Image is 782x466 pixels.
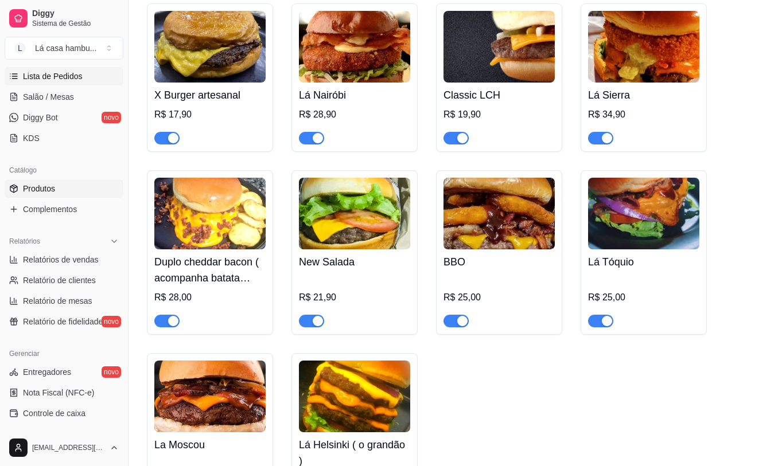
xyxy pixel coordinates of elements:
[299,178,410,249] img: product-image
[5,108,123,127] a: Diggy Botnovo
[23,71,83,82] span: Lista de Pedidos
[443,178,555,249] img: product-image
[5,271,123,289] a: Relatório de clientes
[154,291,266,304] div: R$ 28,00
[23,203,77,215] span: Complementos
[23,275,96,286] span: Relatório de clientes
[32,9,119,19] span: Diggy
[5,383,123,402] a: Nota Fiscal (NFC-e)
[443,108,555,122] div: R$ 19,90
[5,425,123,443] a: Controle de fiado
[588,178,699,249] img: product-image
[23,428,84,440] span: Controle de fiado
[154,254,266,286] h4: Duplo cheddar bacon ( acompanha batata chips )
[299,254,410,270] h4: New Salada
[5,434,123,461] button: [EMAIL_ADDRESS][DOMAIN_NAME]
[588,108,699,122] div: R$ 34,90
[23,295,92,307] span: Relatório de mesas
[23,387,94,398] span: Nota Fiscal (NFC-e)
[443,11,555,83] img: product-image
[5,200,123,218] a: Complementos
[23,91,74,103] span: Salão / Mesas
[23,183,55,194] span: Produtos
[299,108,410,122] div: R$ 28,90
[23,254,99,265] span: Relatórios de vendas
[588,87,699,103] h4: Lá Sierra
[5,5,123,32] a: DiggySistema de Gestão
[23,132,40,144] span: KDS
[5,363,123,381] a: Entregadoresnovo
[588,11,699,83] img: product-image
[5,312,123,331] a: Relatório de fidelidadenovo
[35,42,96,54] div: Lá casa hambu ...
[23,366,71,378] span: Entregadores
[443,254,555,270] h4: BBO
[23,112,58,123] span: Diggy Bot
[5,161,123,179] div: Catálogo
[588,291,699,304] div: R$ 25,00
[443,87,555,103] h4: Classic LCH
[32,443,105,452] span: [EMAIL_ADDRESS][DOMAIN_NAME]
[32,19,119,28] span: Sistema de Gestão
[23,316,103,327] span: Relatório de fidelidade
[5,250,123,269] a: Relatórios de vendas
[154,87,266,103] h4: X Burger artesanal
[154,361,266,432] img: product-image
[5,292,123,310] a: Relatório de mesas
[14,42,26,54] span: L
[299,361,410,432] img: product-image
[154,11,266,83] img: product-image
[23,408,85,419] span: Controle de caixa
[5,344,123,363] div: Gerenciar
[5,88,123,106] a: Salão / Mesas
[5,129,123,147] a: KDS
[588,254,699,270] h4: Lá Tóquio
[299,11,410,83] img: product-image
[154,178,266,249] img: product-image
[5,67,123,85] a: Lista de Pedidos
[5,404,123,422] a: Controle de caixa
[9,237,40,246] span: Relatórios
[154,108,266,122] div: R$ 17,90
[299,291,410,304] div: R$ 21,90
[443,291,555,304] div: R$ 25,00
[5,179,123,198] a: Produtos
[154,437,266,453] h4: La Moscou
[5,37,123,60] button: Select a team
[299,87,410,103] h4: Lá Nairóbi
